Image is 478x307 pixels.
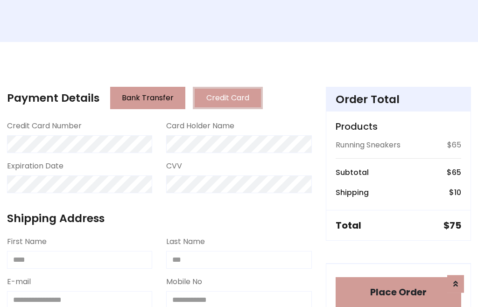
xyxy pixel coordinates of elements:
label: Credit Card Number [7,120,82,132]
label: CVV [166,160,182,172]
label: Last Name [166,236,205,247]
h6: $ [449,188,461,197]
span: 65 [452,167,461,178]
label: First Name [7,236,47,247]
label: E-mail [7,276,31,287]
p: Running Sneakers [336,140,401,151]
span: 10 [454,187,461,198]
h6: Shipping [336,188,369,197]
label: Expiration Date [7,160,63,172]
h6: Subtotal [336,168,369,177]
p: $65 [447,140,461,151]
button: Credit Card [193,87,263,109]
label: Mobile No [166,276,202,287]
button: Bank Transfer [110,87,185,109]
button: Place Order [336,277,461,307]
h4: Shipping Address [7,212,312,225]
h4: Payment Details [7,91,99,105]
h4: Order Total [336,93,461,106]
h6: $ [447,168,461,177]
h5: $ [443,220,461,231]
span: 75 [450,219,461,232]
h5: Products [336,121,461,132]
h5: Total [336,220,361,231]
label: Card Holder Name [166,120,234,132]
